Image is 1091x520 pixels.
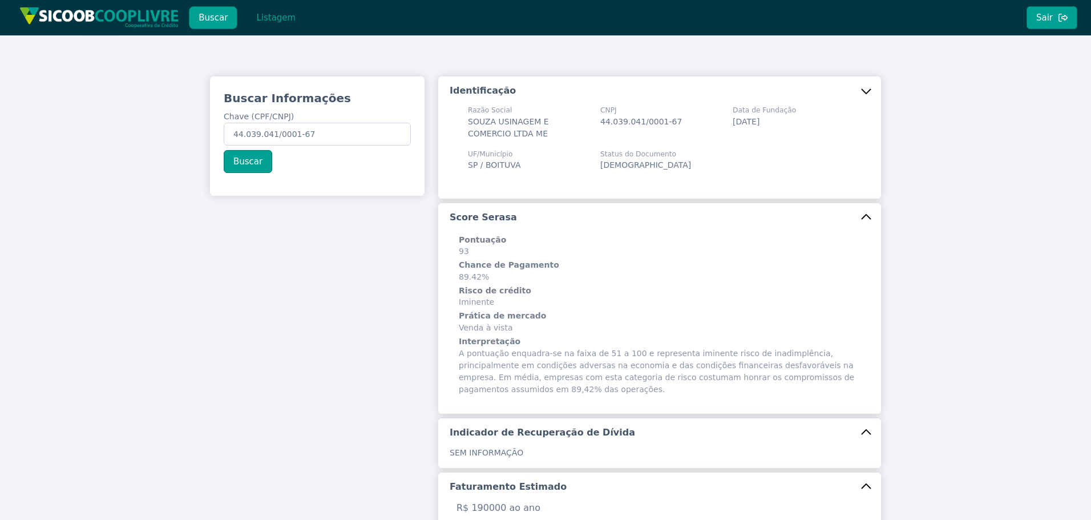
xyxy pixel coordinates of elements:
[459,235,860,258] span: 93
[459,285,860,309] span: Iminente
[438,473,881,501] button: Faturamento Estimado
[450,448,523,457] span: SEM INFORMAÇÃO
[459,235,860,246] h6: Pontuação
[733,105,796,115] span: Data de Fundação
[224,90,411,106] h3: Buscar Informações
[19,7,179,28] img: img/sicoob_cooplivre.png
[468,105,587,115] span: Razão Social
[468,149,521,159] span: UF/Município
[450,211,517,224] h5: Score Serasa
[468,117,549,138] span: SOUZA USINAGEM E COMERCIO LTDA ME
[224,112,294,121] span: Chave (CPF/CNPJ)
[438,203,881,232] button: Score Serasa
[189,6,237,29] button: Buscar
[459,311,860,322] h6: Prática de mercado
[459,285,860,297] h6: Risco de crédito
[459,260,860,271] h6: Chance de Pagamento
[459,260,860,283] span: 89.42%
[459,336,860,396] span: A pontuação enquadra-se na faixa de 51 a 100 e representa iminente risco de inadimplência, princi...
[438,76,881,105] button: Identificação
[733,117,759,126] span: [DATE]
[600,105,682,115] span: CNPJ
[450,84,516,97] h5: Identificação
[450,501,870,515] p: R$ 190000 ao ano
[450,426,635,439] h5: Indicador de Recuperação de Dívida
[600,117,682,126] span: 44.039.041/0001-67
[600,149,691,159] span: Status do Documento
[459,311,860,334] span: Venda à vista
[224,150,272,173] button: Buscar
[600,160,691,170] span: [DEMOGRAPHIC_DATA]
[450,481,567,493] h5: Faturamento Estimado
[468,160,521,170] span: SP / BOITUVA
[224,123,411,146] input: Chave (CPF/CNPJ)
[438,418,881,447] button: Indicador de Recuperação de Dívida
[1027,6,1077,29] button: Sair
[459,336,860,348] h6: Interpretação
[247,6,305,29] button: Listagem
